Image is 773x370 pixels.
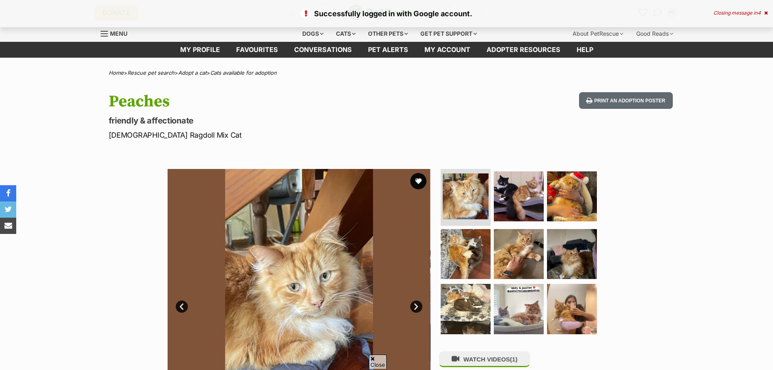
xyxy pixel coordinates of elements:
[360,42,416,58] a: Pet alerts
[109,115,452,126] p: friendly & affectionate
[494,284,544,334] img: Photo of Peaches
[441,229,491,279] img: Photo of Peaches
[178,69,207,76] a: Adopt a cat
[439,351,530,367] button: WATCH VIDEOS(1)
[713,10,768,16] div: Closing message in
[494,171,544,221] img: Photo of Peaches
[568,42,601,58] a: Help
[362,26,413,42] div: Other pets
[567,26,629,42] div: About PetRescue
[176,301,188,313] a: Prev
[172,42,228,58] a: My profile
[547,171,597,221] img: Photo of Peaches
[547,229,597,279] img: Photo of Peaches
[286,42,360,58] a: conversations
[410,173,426,189] button: favourite
[758,10,761,16] span: 4
[127,69,174,76] a: Rescue pet search
[101,26,133,40] a: Menu
[410,301,422,313] a: Next
[443,173,489,219] img: Photo of Peaches
[415,26,482,42] div: Get pet support
[297,26,329,42] div: Dogs
[494,229,544,279] img: Photo of Peaches
[210,69,277,76] a: Cats available for adoption
[579,92,672,109] button: Print an adoption poster
[631,26,679,42] div: Good Reads
[416,42,478,58] a: My account
[109,69,124,76] a: Home
[369,355,387,369] span: Close
[109,92,452,111] h1: Peaches
[330,26,361,42] div: Cats
[110,30,127,37] span: Menu
[441,284,491,334] img: Photo of Peaches
[8,8,765,19] p: Successfully logged in with Google account.
[109,130,452,141] p: [DEMOGRAPHIC_DATA] Ragdoll Mix Cat
[228,42,286,58] a: Favourites
[88,70,685,76] div: > > >
[478,42,568,58] a: Adopter resources
[510,356,517,363] span: (1)
[547,284,597,334] img: Photo of Peaches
